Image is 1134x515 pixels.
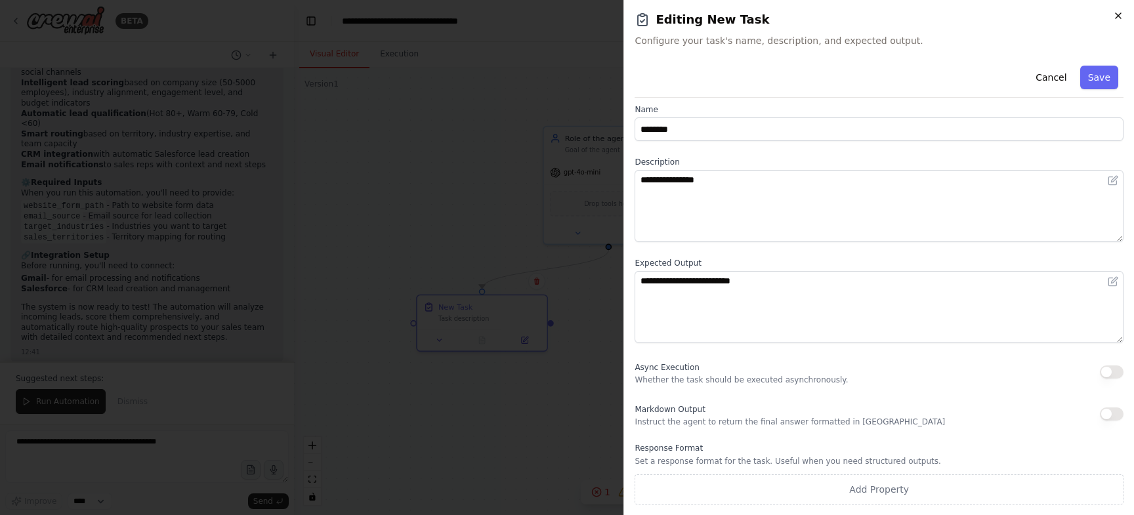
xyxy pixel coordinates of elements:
p: Set a response format for the task. Useful when you need structured outputs. [635,456,1123,466]
span: Configure your task's name, description, and expected output. [635,34,1123,47]
label: Expected Output [635,258,1123,268]
span: Async Execution [635,363,699,372]
p: Instruct the agent to return the final answer formatted in [GEOGRAPHIC_DATA] [635,417,945,427]
p: Whether the task should be executed asynchronously. [635,375,848,385]
button: Add Property [635,474,1123,505]
span: Markdown Output [635,405,705,414]
h2: Editing New Task [635,10,1123,29]
button: Cancel [1028,66,1074,89]
label: Description [635,157,1123,167]
label: Name [635,104,1123,115]
button: Open in editor [1105,274,1121,289]
label: Response Format [635,443,1123,453]
button: Save [1080,66,1118,89]
button: Open in editor [1105,173,1121,188]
